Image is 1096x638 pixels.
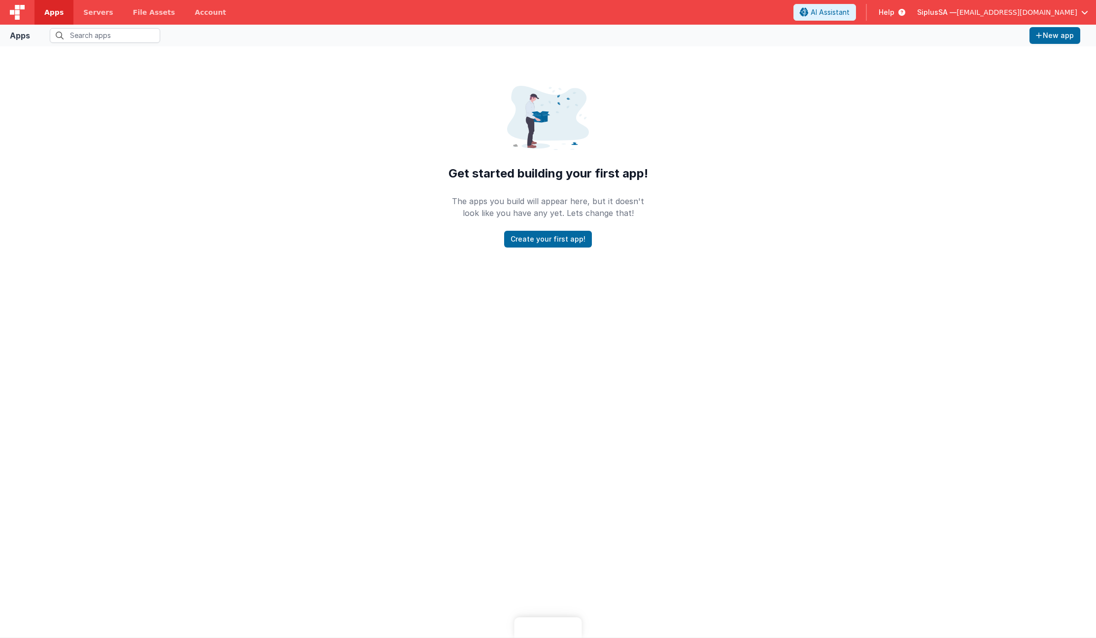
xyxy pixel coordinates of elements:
[10,30,30,41] div: Apps
[83,7,113,17] span: Servers
[917,7,1088,17] button: SiplusSA — [EMAIL_ADDRESS][DOMAIN_NAME]
[514,617,582,638] iframe: Marker.io feedback button
[1029,27,1080,44] button: New app
[957,7,1077,17] span: [EMAIL_ADDRESS][DOMAIN_NAME]
[879,7,894,17] span: Help
[917,7,957,17] span: SiplusSA —
[793,4,856,21] button: AI Assistant
[445,195,651,219] h4: The apps you build will appear here, but it doesn't look like you have any yet. Lets change that!
[133,7,175,17] span: File Assets
[44,7,64,17] span: Apps
[811,7,850,17] span: AI Assistant
[504,231,592,248] button: Create your first app!
[507,86,589,150] img: Smiley face
[445,166,651,181] h1: Get started building your first app!
[50,28,160,43] input: Search apps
